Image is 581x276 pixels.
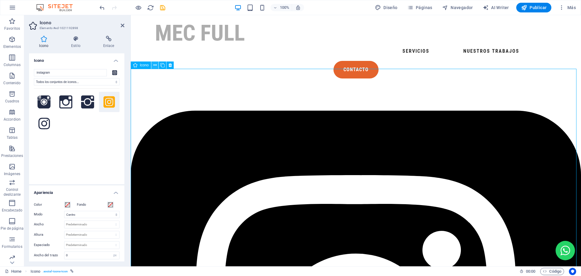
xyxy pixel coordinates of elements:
[34,223,64,226] label: Ancho
[34,201,64,208] label: Color
[147,4,154,11] button: reload
[34,92,54,112] button: Social Instagram (IcoFont)
[520,268,536,275] h6: Tiempo de la sesión
[29,185,124,196] h4: Apariencia
[442,5,473,11] span: Navegador
[5,268,21,275] a: Haz clic para cancelar la selección y doble clic para abrir páginas
[540,268,564,275] button: Código
[56,92,76,112] button: Ion Social Instagram Outline (Ionicons)
[110,69,120,76] div: Square Instagram (FontAwesome Brands)
[99,4,106,11] i: Deshacer: Cambiar icono (Ctrl+Z)
[373,3,400,12] div: Diseño (Ctrl+Alt+Y)
[98,4,106,11] button: undo
[2,244,22,249] p: Formularios
[521,5,547,11] span: Publicar
[373,3,400,12] button: Diseño
[4,171,20,176] p: Imágenes
[43,268,68,275] span: . social-icons-icon
[556,3,578,12] button: Más
[4,117,21,122] p: Accordion
[440,3,475,12] button: Navegador
[480,3,511,12] button: AI Writer
[526,268,535,275] span: 00 00
[159,4,166,11] button: save
[147,4,154,11] i: Volver a cargar página
[425,226,444,245] button: Open chat window
[34,254,64,257] label: Ancho del trazo
[34,211,64,218] label: Modo
[29,36,61,48] h4: Icono
[34,69,107,76] input: Iconos de búsqueda (square, star half, etc.)
[35,4,80,11] img: Editor Logo
[93,36,124,48] h4: Enlace
[375,5,398,11] span: Diseño
[34,113,54,134] button: Instagram (FontAwesome Brands)
[31,268,74,275] nav: breadcrumb
[530,269,531,274] span: :
[2,208,22,213] p: Encabezado
[5,99,19,104] p: Cuadros
[569,268,576,275] button: Usercentrics
[99,92,120,112] button: Square Instagram (FontAwesome Brands)
[135,4,142,11] button: Haz clic para salir del modo de previsualización y seguir editando
[40,20,124,25] h2: Icono
[271,4,292,11] button: 100%
[295,5,301,10] i: Al redimensionar, ajustar el nivel de zoom automáticamente para ajustarse al dispositivo elegido.
[77,201,107,208] label: Fondo
[40,25,112,31] h3: Elemento #ed-1021192898
[1,226,23,231] p: Pie de página
[34,233,64,236] label: Altura
[405,3,435,12] button: Páginas
[159,4,166,11] i: Guardar (Ctrl+S)
[407,5,432,11] span: Páginas
[7,135,18,140] p: Tablas
[4,62,21,67] p: Columnas
[29,53,124,64] h4: Icono
[280,4,289,11] h6: 100%
[34,243,64,247] label: Espaciado
[31,268,40,275] span: Haz clic para seleccionar y doble clic para editar
[1,153,23,158] p: Prestaciones
[559,5,576,11] span: Más
[516,3,552,12] button: Publicar
[543,268,561,275] span: Código
[140,63,149,67] span: Icono
[3,81,21,85] p: Contenido
[483,5,509,11] span: AI Writer
[70,270,74,273] i: Este elemento está vinculado
[77,92,98,112] button: Ion Social Instagram (Ionicons)
[3,44,21,49] p: Elementos
[61,36,93,48] h4: Estilo
[4,26,20,31] p: Favoritos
